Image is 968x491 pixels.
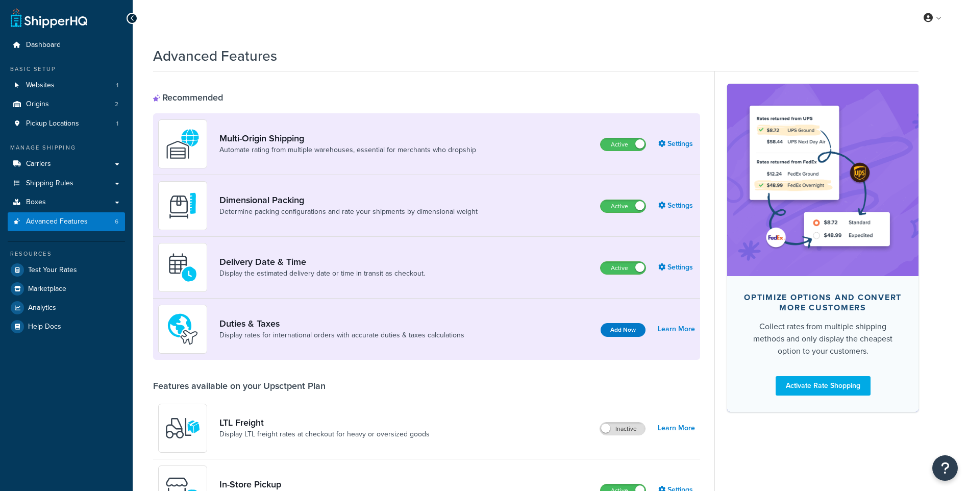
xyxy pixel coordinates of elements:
div: Resources [8,250,125,258]
a: Multi-Origin Shipping [219,133,476,144]
a: Advanced Features6 [8,212,125,231]
img: y79ZsPf0fXUFUhFXDzUgf+ktZg5F2+ohG75+v3d2s1D9TjoU8PiyCIluIjV41seZevKCRuEjTPPOKHJsQcmKCXGdfprl3L4q7... [165,410,201,446]
a: Analytics [8,299,125,317]
span: 2 [115,100,118,109]
span: Help Docs [28,323,61,331]
a: Display LTL freight rates at checkout for heavy or oversized goods [219,429,430,439]
span: Origins [26,100,49,109]
li: Origins [8,95,125,114]
a: Shipping Rules [8,174,125,193]
a: In-Store Pickup [219,479,471,490]
img: DTVBYsAAAAAASUVORK5CYII= [165,188,201,224]
a: Dashboard [8,36,125,55]
a: Test Your Rates [8,261,125,279]
div: Collect rates from multiple shipping methods and only display the cheapest option to your customers. [743,321,902,357]
a: Learn More [658,421,695,435]
a: Boxes [8,193,125,212]
a: Determine packing configurations and rate your shipments by dimensional weight [219,207,478,217]
li: Advanced Features [8,212,125,231]
span: Dashboard [26,41,61,50]
a: Carriers [8,155,125,174]
a: Activate Rate Shopping [776,376,871,396]
label: Active [601,200,646,212]
img: WatD5o0RtDAAAAAElFTkSuQmCC [165,126,201,162]
label: Active [601,138,646,151]
button: Add Now [601,323,646,337]
label: Inactive [600,423,645,435]
span: Pickup Locations [26,119,79,128]
span: Test Your Rates [28,266,77,275]
a: Display rates for international orders with accurate duties & taxes calculations [219,330,464,340]
span: Marketplace [28,285,66,293]
span: Analytics [28,304,56,312]
a: Learn More [658,322,695,336]
a: Pickup Locations1 [8,114,125,133]
img: gfkeb5ejjkALwAAAABJRU5ErkJggg== [165,250,201,285]
span: Shipping Rules [26,179,73,188]
a: Delivery Date & Time [219,256,425,267]
li: Pickup Locations [8,114,125,133]
h1: Advanced Features [153,46,277,66]
span: Carriers [26,160,51,168]
div: Basic Setup [8,65,125,73]
a: Help Docs [8,317,125,336]
a: Settings [658,199,695,213]
img: icon-duo-feat-landed-cost-7136b061.png [165,311,201,347]
img: feature-image-rateshop-7084cbbcb2e67ef1d54c2e976f0e592697130d5817b016cf7cc7e13314366067.png [742,99,903,260]
a: Automate rating from multiple warehouses, essential for merchants who dropship [219,145,476,155]
span: 1 [116,119,118,128]
a: Display the estimated delivery date or time in transit as checkout. [219,268,425,279]
a: Marketplace [8,280,125,298]
span: 6 [115,217,118,226]
a: Websites1 [8,76,125,95]
span: 1 [116,81,118,90]
div: Optimize options and convert more customers [743,292,902,313]
span: Websites [26,81,55,90]
button: Open Resource Center [932,455,958,481]
a: Duties & Taxes [219,318,464,329]
a: Dimensional Packing [219,194,478,206]
div: Features available on your Upsctpent Plan [153,380,326,391]
label: Active [601,262,646,274]
a: LTL Freight [219,417,430,428]
span: Advanced Features [26,217,88,226]
div: Recommended [153,92,223,103]
span: Boxes [26,198,46,207]
li: Websites [8,76,125,95]
div: Manage Shipping [8,143,125,152]
a: Settings [658,137,695,151]
a: Origins2 [8,95,125,114]
a: Settings [658,260,695,275]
